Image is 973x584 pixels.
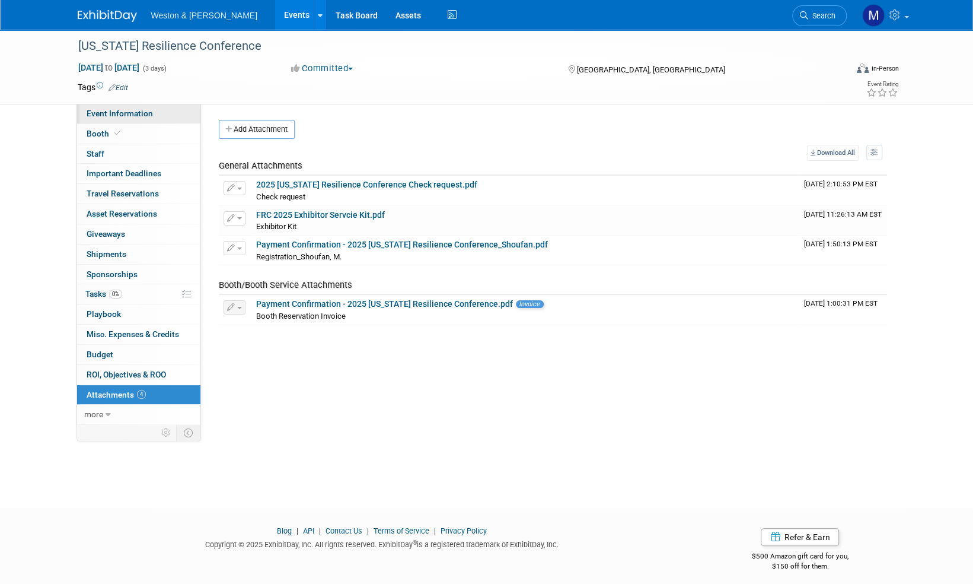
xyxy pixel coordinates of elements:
[77,325,200,344] a: Misc. Expenses & Credits
[103,63,114,72] span: to
[77,304,200,324] a: Playbook
[256,222,296,231] span: Exhibitor Kit
[114,130,120,137] i: Booth reservation complete
[77,245,200,264] a: Shipments
[77,365,200,385] a: ROI, Objectives & ROO
[761,528,839,546] a: Refer & Earn
[287,62,358,75] button: Committed
[77,405,200,424] a: more
[807,145,859,161] a: Download All
[87,129,123,138] span: Booth
[87,229,125,239] span: Giveaways
[87,370,166,379] span: ROI, Objectives & ROO
[799,236,887,265] td: Upload Timestamp
[87,269,138,279] span: Sponsorships
[137,390,146,399] span: 4
[77,104,200,123] a: Event Information
[256,210,385,220] a: FRC 2025 Exhibitor Servcie Kit.pdf
[142,65,167,72] span: (3 days)
[799,206,887,236] td: Upload Timestamp
[326,526,362,535] a: Contact Us
[87,109,153,118] span: Event Information
[87,350,113,359] span: Budget
[87,209,157,218] span: Asset Reservations
[87,149,104,158] span: Staff
[294,526,301,535] span: |
[256,312,346,320] span: Booth Reservation Invoice
[799,176,887,205] td: Upload Timestamp
[84,410,103,419] span: more
[87,249,126,259] span: Shipments
[77,164,200,183] a: Important Deadlines
[256,240,548,249] a: Payment Confirmation - 2025 [US_STATE] Resilience Conference_Shoufan.pdf
[374,526,429,535] a: Terms of Service
[176,425,200,440] td: Toggle Event Tabs
[303,526,314,535] a: API
[78,81,128,93] td: Tags
[77,224,200,244] a: Giveaways
[577,65,725,74] span: [GEOGRAPHIC_DATA], [GEOGRAPHIC_DATA]
[431,526,439,535] span: |
[413,539,417,546] sup: ®
[219,120,295,139] button: Add Attachment
[804,210,882,218] span: Upload Timestamp
[364,526,372,535] span: |
[808,11,835,20] span: Search
[109,290,122,299] span: 0%
[87,309,121,319] span: Playbook
[857,64,869,73] img: Format-Inperson.png
[109,84,128,92] a: Edit
[277,526,292,535] a: Blog
[77,144,200,164] a: Staff
[704,561,896,572] div: $150 off for them.
[77,385,200,405] a: Attachments4
[866,81,898,87] div: Event Rating
[85,289,122,299] span: Tasks
[870,64,898,73] div: In-Person
[777,62,899,80] div: Event Format
[151,11,257,20] span: Weston & [PERSON_NAME]
[87,169,161,178] span: Important Deadlines
[77,204,200,224] a: Asset Reservations
[792,5,847,26] a: Search
[77,124,200,144] a: Booth
[77,284,200,304] a: Tasks0%
[804,240,878,248] span: Upload Timestamp
[219,280,352,290] span: Booth/Booth Service Attachments
[87,390,146,399] span: Attachments
[256,192,305,201] span: Check request
[74,36,829,57] div: [US_STATE] Resilience Conference
[78,62,140,73] span: [DATE] [DATE]
[441,526,487,535] a: Privacy Policy
[78,10,137,22] img: ExhibitDay
[77,184,200,204] a: Travel Reservations
[704,544,896,571] div: $500 Amazon gift card for you,
[256,180,477,189] a: 2025 [US_STATE] Resilience Conference Check request.pdf
[516,300,544,308] span: Invoice
[799,295,887,325] td: Upload Timestamp
[77,265,200,284] a: Sponsorships
[87,329,179,339] span: Misc. Expenses & Credits
[78,537,687,550] div: Copyright © 2025 ExhibitDay, Inc. All rights reserved. ExhibitDay is a registered trademark of Ex...
[77,345,200,364] a: Budget
[156,425,177,440] td: Personalize Event Tab Strip
[219,160,302,171] span: General Attachments
[804,180,878,188] span: Upload Timestamp
[87,189,159,198] span: Travel Reservations
[804,299,878,307] span: Upload Timestamp
[256,299,513,309] a: Payment Confirmation - 2025 [US_STATE] Resilience Conference.pdf
[316,526,324,535] span: |
[256,252,342,261] span: Registration_Shoufan, M.
[862,4,885,27] img: Mary Ann Trujillo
